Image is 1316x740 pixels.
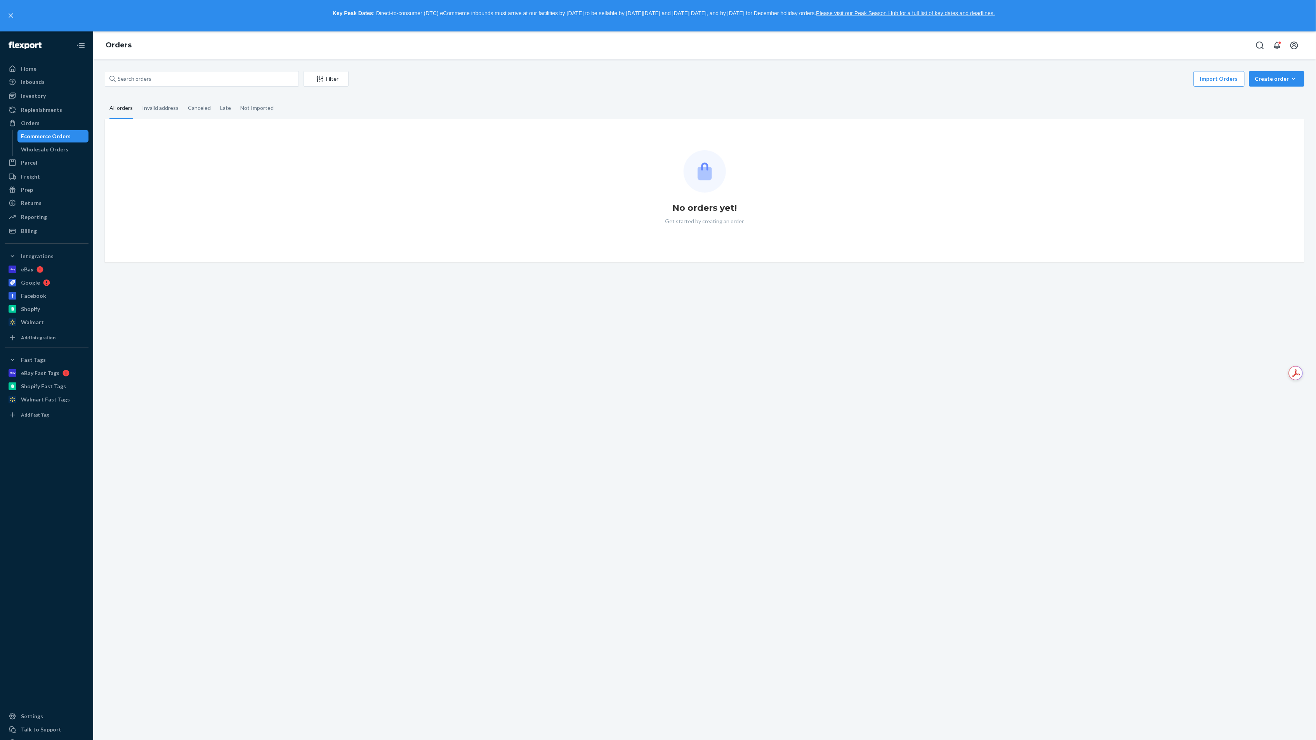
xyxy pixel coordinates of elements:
[5,332,89,344] a: Add Integration
[105,71,299,87] input: Search orders
[21,159,37,167] div: Parcel
[21,726,61,733] div: Talk to Support
[21,199,42,207] div: Returns
[304,75,348,83] div: Filter
[21,382,66,390] div: Shopify Fast Tags
[21,305,40,313] div: Shopify
[21,106,62,114] div: Replenishments
[1269,38,1285,53] button: Open notifications
[17,143,89,156] a: Wholesale Orders
[5,290,89,302] a: Facebook
[21,318,44,326] div: Walmart
[21,92,46,100] div: Inventory
[5,263,89,276] a: eBay
[21,213,47,221] div: Reporting
[21,334,56,341] div: Add Integration
[9,42,42,49] img: Flexport logo
[21,252,54,260] div: Integrations
[19,7,1309,20] p: : Direct-to-consumer (DTC) eCommerce inbounds must arrive at our facilities by [DATE] to be sella...
[21,396,70,403] div: Walmart Fast Tags
[5,316,89,328] a: Walmart
[5,170,89,183] a: Freight
[1194,71,1245,87] button: Import Orders
[21,227,37,235] div: Billing
[5,250,89,262] button: Integrations
[1286,38,1302,53] button: Open account menu
[17,130,89,142] a: Ecommerce Orders
[5,184,89,196] a: Prep
[684,150,726,193] img: Empty list
[5,156,89,169] a: Parcel
[21,369,59,377] div: eBay Fast Tags
[21,173,40,181] div: Freight
[21,65,36,73] div: Home
[5,197,89,209] a: Returns
[7,12,15,19] button: close,
[5,354,89,366] button: Fast Tags
[5,367,89,379] a: eBay Fast Tags
[21,186,33,194] div: Prep
[5,90,89,102] a: Inventory
[1252,38,1268,53] button: Open Search Box
[99,34,138,57] ol: breadcrumbs
[5,723,89,736] a: Talk to Support
[109,98,133,119] div: All orders
[1255,75,1299,83] div: Create order
[5,380,89,393] a: Shopify Fast Tags
[5,393,89,406] a: Walmart Fast Tags
[106,41,132,49] a: Orders
[665,217,744,225] p: Get started by creating an order
[5,710,89,723] a: Settings
[5,303,89,315] a: Shopify
[5,63,89,75] a: Home
[21,119,40,127] div: Orders
[304,71,349,87] button: Filter
[5,409,89,421] a: Add Fast Tag
[21,132,71,140] div: Ecommerce Orders
[21,279,40,287] div: Google
[816,10,995,16] a: Please visit our Peak Season Hub for a full list of key dates and deadlines.
[21,712,43,720] div: Settings
[5,211,89,223] a: Reporting
[5,225,89,237] a: Billing
[1249,71,1304,87] button: Create order
[240,98,274,118] div: Not Imported
[21,292,46,300] div: Facebook
[672,202,737,214] h1: No orders yet!
[5,104,89,116] a: Replenishments
[21,266,33,273] div: eBay
[188,98,211,118] div: Canceled
[21,146,69,153] div: Wholesale Orders
[73,38,89,53] button: Close Navigation
[5,117,89,129] a: Orders
[21,78,45,86] div: Inbounds
[21,412,49,418] div: Add Fast Tag
[5,276,89,289] a: Google
[333,10,373,16] strong: Key Peak Dates
[5,76,89,88] a: Inbounds
[220,98,231,118] div: Late
[142,98,179,118] div: Invalid address
[21,356,46,364] div: Fast Tags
